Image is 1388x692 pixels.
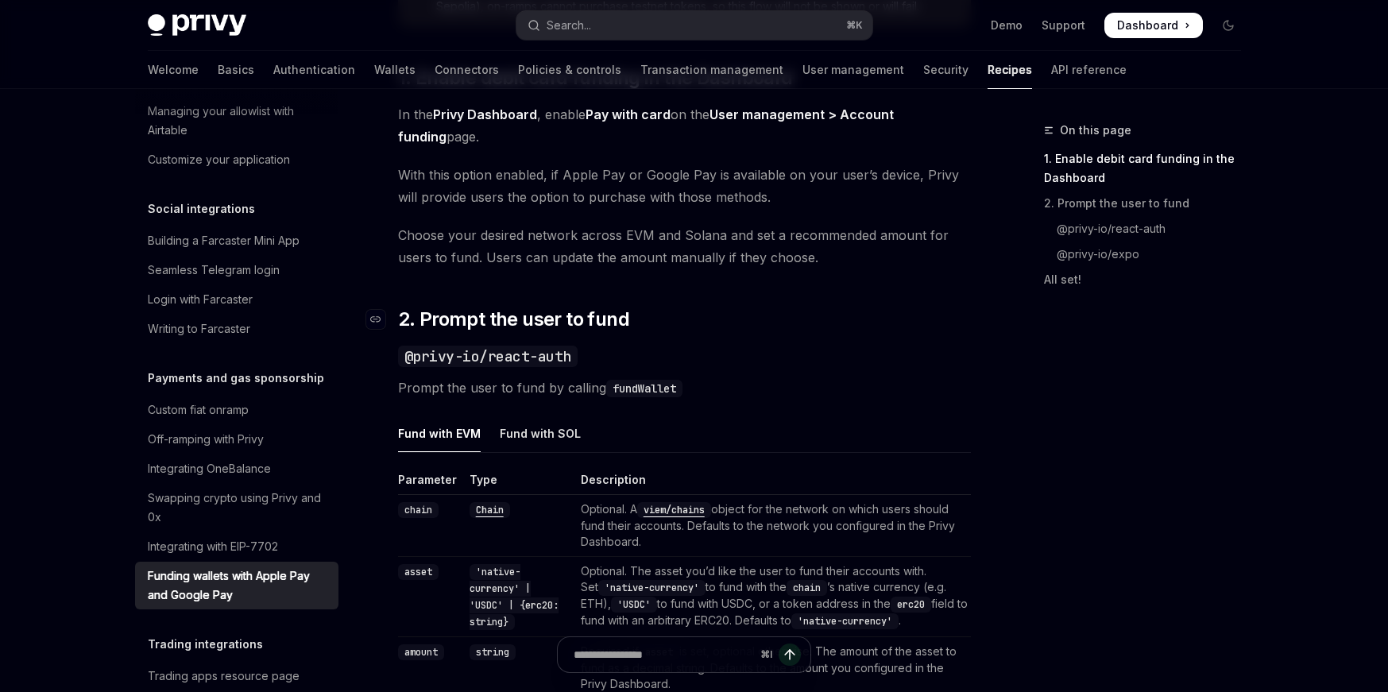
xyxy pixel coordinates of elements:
[148,369,324,388] h5: Payments and gas sponsorship
[135,532,338,561] a: Integrating with EIP-7702
[611,597,657,613] code: 'USDC'
[470,502,510,518] code: Chain
[1104,13,1203,38] a: Dashboard
[148,430,264,449] div: Off-ramping with Privy
[923,51,969,89] a: Security
[135,396,338,424] a: Custom fiat onramp
[148,51,199,89] a: Welcome
[574,495,971,557] td: Optional. A object for the network on which users should fund their accounts. Defaults to the net...
[1044,146,1254,191] a: 1. Enable debit card funding in the Dashboard
[398,307,629,332] span: 2. Prompt the user to fund
[148,635,263,654] h5: Trading integrations
[433,106,537,123] a: Privy Dashboard
[398,164,971,208] span: With this option enabled, if Apple Pay or Google Pay is available on your user’s device, Privy wi...
[148,231,300,250] div: Building a Farcaster Mini App
[398,103,971,148] span: In the , enable on the page.
[1042,17,1085,33] a: Support
[148,667,300,686] div: Trading apps resource page
[148,537,278,556] div: Integrating with EIP-7702
[988,51,1032,89] a: Recipes
[991,17,1023,33] a: Demo
[1117,17,1178,33] span: Dashboard
[135,562,338,609] a: Funding wallets with Apple Pay and Google Pay
[606,380,682,397] code: fundWallet
[398,472,463,495] th: Parameter
[470,564,559,630] code: 'native-currency' | 'USDC' | {erc20: string}
[398,346,578,367] code: @privy-io/react-auth
[374,51,416,89] a: Wallets
[586,106,671,122] strong: Pay with card
[148,150,290,169] div: Customize your application
[787,580,827,596] code: chain
[148,261,280,280] div: Seamless Telegram login
[366,307,398,332] a: Navigate to header
[846,19,863,32] span: ⌘ K
[135,285,338,314] a: Login with Farcaster
[547,16,591,35] div: Search...
[148,566,329,605] div: Funding wallets with Apple Pay and Google Pay
[516,11,872,40] button: Open search
[218,51,254,89] a: Basics
[791,613,899,629] code: 'native-currency'
[135,315,338,343] a: Writing to Farcaster
[640,51,783,89] a: Transaction management
[148,400,249,419] div: Custom fiat onramp
[135,484,338,532] a: Swapping crypto using Privy and 0x
[148,14,246,37] img: dark logo
[1044,267,1254,292] a: All set!
[148,319,250,338] div: Writing to Farcaster
[637,502,711,518] code: viem/chains
[135,97,338,145] a: Managing your allowlist with Airtable
[470,502,510,516] a: Chain
[574,637,754,672] input: Ask a question...
[398,224,971,269] span: Choose your desired network across EVM and Solana and set a recommended amount for users to fund....
[500,415,581,452] div: Fund with SOL
[148,199,255,218] h5: Social integrations
[1044,242,1254,267] a: @privy-io/expo
[574,472,971,495] th: Description
[273,51,355,89] a: Authentication
[398,502,439,518] code: chain
[135,256,338,284] a: Seamless Telegram login
[779,644,801,666] button: Send message
[135,662,338,690] a: Trading apps resource page
[802,51,904,89] a: User management
[463,472,574,495] th: Type
[398,377,971,399] span: Prompt the user to fund by calling
[398,415,481,452] div: Fund with EVM
[135,425,338,454] a: Off-ramping with Privy
[135,226,338,255] a: Building a Farcaster Mini App
[148,459,271,478] div: Integrating OneBalance
[398,564,439,580] code: asset
[148,102,329,140] div: Managing your allowlist with Airtable
[1044,216,1254,242] a: @privy-io/react-auth
[135,454,338,483] a: Integrating OneBalance
[891,597,931,613] code: erc20
[574,557,971,637] td: Optional. The asset you’d like the user to fund their accounts with. Set to fund with the ’s nati...
[598,580,706,596] code: 'native-currency'
[1044,191,1254,216] a: 2. Prompt the user to fund
[637,502,711,516] a: viem/chains
[1216,13,1241,38] button: Toggle dark mode
[148,290,253,309] div: Login with Farcaster
[518,51,621,89] a: Policies & controls
[135,145,338,174] a: Customize your application
[1060,121,1131,140] span: On this page
[1051,51,1127,89] a: API reference
[148,489,329,527] div: Swapping crypto using Privy and 0x
[435,51,499,89] a: Connectors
